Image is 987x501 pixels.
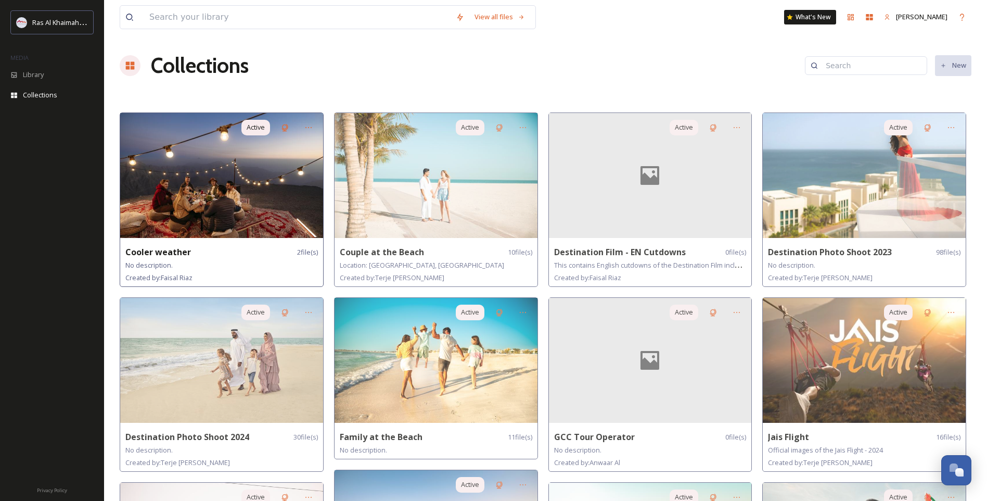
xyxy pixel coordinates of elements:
[340,431,422,443] strong: Family at the Beach
[768,246,892,258] strong: Destination Photo Shoot 2023
[340,445,387,455] span: No description.
[37,487,67,494] span: Privacy Policy
[335,113,537,238] img: 7e8a814c-968e-46a8-ba33-ea04b7243a5d.jpg
[768,445,883,455] span: Official images of the Jais Flight - 2024
[768,458,873,467] span: Created by: Terje [PERSON_NAME]
[340,273,444,282] span: Created by: Terje [PERSON_NAME]
[125,458,230,467] span: Created by: Terje [PERSON_NAME]
[125,431,249,443] strong: Destination Photo Shoot 2024
[23,70,44,80] span: Library
[247,307,265,317] span: Active
[144,6,451,29] input: Search your library
[125,273,193,282] span: Created by: Faisal Riaz
[340,246,424,258] strong: Couple at the Beach
[768,431,809,443] strong: Jais Flight
[768,260,815,270] span: No description.
[784,10,836,24] a: What's New
[554,458,620,467] span: Created by: Anwaar Al
[340,260,504,270] span: Location: [GEOGRAPHIC_DATA], [GEOGRAPHIC_DATA]
[297,247,318,257] span: 2 file(s)
[896,12,947,21] span: [PERSON_NAME]
[554,246,686,258] strong: Destination Film - EN Cutdowns
[335,298,537,423] img: 40833ac2-9b7e-441e-9c37-82b00e6b34d8.jpg
[125,246,191,258] strong: Cooler weather
[32,17,180,27] span: Ras Al Khaimah Tourism Development Authority
[120,113,323,238] img: 3fee7373-bc30-4870-881d-a1ce1f855b52.jpg
[247,122,265,132] span: Active
[293,432,318,442] span: 30 file(s)
[120,298,323,423] img: b247c5c7-76c1-4511-a868-7f05f0ad745b.jpg
[461,307,479,317] span: Active
[554,445,601,455] span: No description.
[821,55,921,76] input: Search
[17,17,27,28] img: Logo_RAKTDA_RGB-01.png
[879,7,953,27] a: [PERSON_NAME]
[461,122,479,132] span: Active
[889,122,907,132] span: Active
[508,247,532,257] span: 10 file(s)
[763,113,966,238] img: f0ae1fde-13b4-46c4-80dc-587e454a40a6.jpg
[554,431,635,443] strong: GCC Tour Operator
[725,247,746,257] span: 0 file(s)
[469,7,530,27] a: View all files
[151,50,249,81] a: Collections
[936,247,960,257] span: 98 file(s)
[125,445,173,455] span: No description.
[935,55,971,76] button: New
[675,307,693,317] span: Active
[23,90,57,100] span: Collections
[675,122,693,132] span: Active
[461,480,479,490] span: Active
[10,54,29,61] span: MEDIA
[936,432,960,442] span: 16 file(s)
[725,432,746,442] span: 0 file(s)
[941,455,971,485] button: Open Chat
[768,273,873,282] span: Created by: Terje [PERSON_NAME]
[554,273,621,282] span: Created by: Faisal Riaz
[889,307,907,317] span: Active
[508,432,532,442] span: 11 file(s)
[37,483,67,496] a: Privacy Policy
[125,260,173,270] span: No description.
[763,298,966,423] img: 00673e52-cc5a-420c-a61f-7b8abfb0f54c.jpg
